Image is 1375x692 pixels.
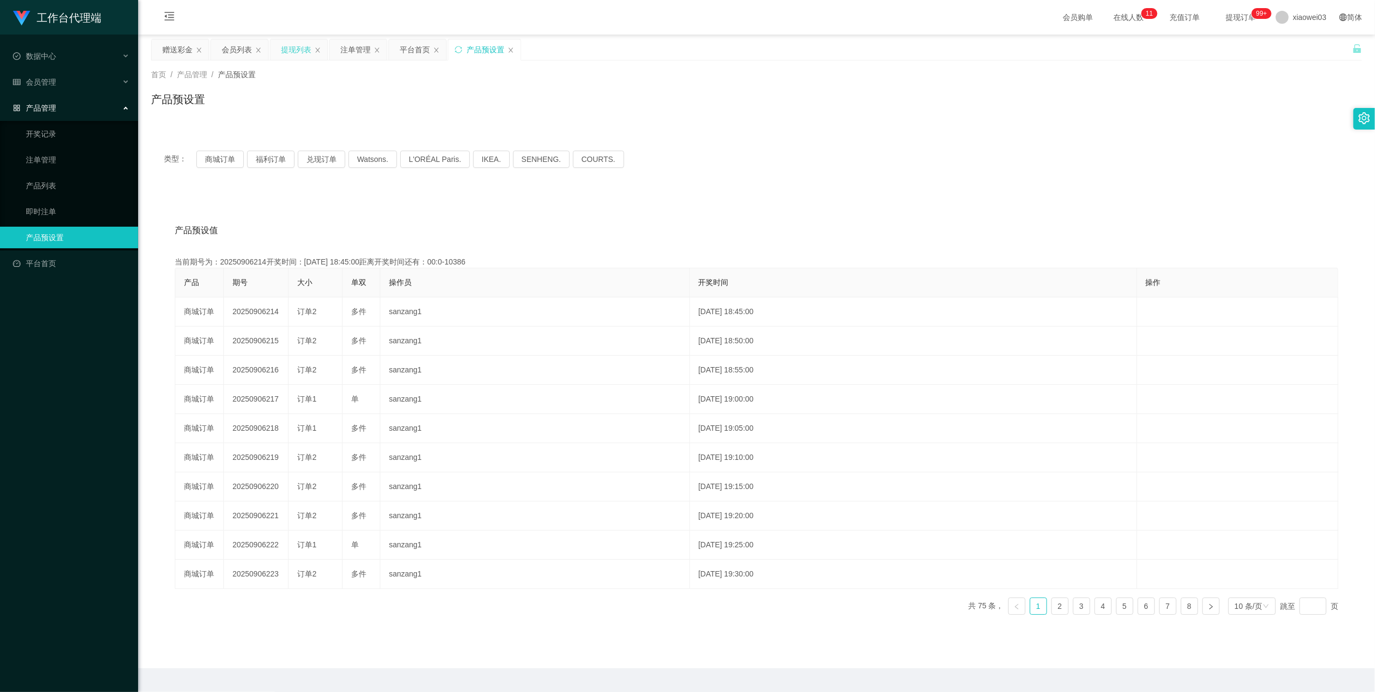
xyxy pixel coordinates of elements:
[297,424,317,432] span: 订单1
[175,256,1338,268] div: 当前期号为：20250906214开奖时间：[DATE] 18:45:00距离开奖时间还有：00:0-10386
[26,201,129,222] a: 即时注单
[1146,278,1161,287] span: 操作
[224,443,289,472] td: 20250906219
[175,356,224,385] td: 商城订单
[13,253,129,274] a: 图标: dashboard平台首页
[164,151,196,168] span: 类型：
[467,39,504,60] div: 产品预设置
[224,385,289,414] td: 20250906217
[13,52,20,60] i: 图标: check-circle-o
[297,336,317,345] span: 订单2
[222,39,252,60] div: 会员列表
[1117,598,1133,614] a: 5
[1221,13,1262,21] span: 提现订单
[351,307,366,316] span: 多件
[374,47,380,53] i: 图标: close
[37,1,101,35] h1: 工作台代理端
[170,70,173,79] span: /
[513,151,570,168] button: SENHENG.
[224,414,289,443] td: 20250906218
[13,104,56,112] span: 产品管理
[690,560,1137,589] td: [DATE] 19:30:00
[224,297,289,327] td: 20250906214
[690,385,1137,414] td: [DATE] 19:00:00
[224,356,289,385] td: 20250906216
[184,278,199,287] span: 产品
[177,70,207,79] span: 产品管理
[196,47,202,53] i: 图标: close
[224,560,289,589] td: 20250906223
[1181,598,1198,614] a: 8
[1159,598,1176,615] li: 7
[351,482,366,491] span: 多件
[175,385,224,414] td: 商城订单
[1150,8,1153,19] p: 1
[13,78,56,86] span: 会员管理
[351,453,366,462] span: 多件
[297,278,312,287] span: 大小
[1160,598,1176,614] a: 7
[314,47,321,53] i: 图标: close
[348,151,397,168] button: Watsons.
[380,560,690,589] td: sanzang1
[175,327,224,356] td: 商城订单
[26,149,129,171] a: 注单管理
[389,278,412,287] span: 操作员
[573,151,624,168] button: COURTS.
[151,91,205,107] h1: 产品预设置
[175,472,224,501] td: 商城订单
[196,151,244,168] button: 商城订单
[175,297,224,327] td: 商城订单
[297,365,317,374] span: 订单2
[297,540,317,549] span: 订单1
[151,70,166,79] span: 首页
[400,151,470,168] button: L'ORÉAL Paris.
[175,414,224,443] td: 商城订单
[224,327,289,356] td: 20250906215
[13,78,20,86] i: 图标: table
[690,297,1137,327] td: [DATE] 18:45:00
[1263,603,1269,610] i: 图标: down
[26,123,129,145] a: 开奖记录
[211,70,214,79] span: /
[1008,598,1025,615] li: 上一页
[297,453,317,462] span: 订单2
[13,104,20,112] i: 图标: appstore-o
[162,39,193,60] div: 赠送彩金
[224,472,289,501] td: 20250906220
[455,46,462,53] i: 图标: sync
[297,482,317,491] span: 订单2
[1109,13,1150,21] span: 在线人数
[351,365,366,374] span: 多件
[1014,603,1020,610] i: 图标: left
[13,11,30,26] img: logo.9652507e.png
[473,151,510,168] button: IKEA.
[1146,8,1150,19] p: 1
[1141,8,1157,19] sup: 11
[281,39,311,60] div: 提现列表
[151,1,188,35] i: 图标: menu-fold
[968,598,1003,615] li: 共 75 条，
[380,472,690,501] td: sanzang1
[1280,598,1338,615] div: 跳至 页
[351,336,366,345] span: 多件
[351,395,359,403] span: 单
[351,540,359,549] span: 单
[351,511,366,520] span: 多件
[1358,112,1370,124] i: 图标: setting
[175,560,224,589] td: 商城订单
[690,443,1137,472] td: [DATE] 19:10:00
[175,501,224,531] td: 商城订单
[13,13,101,22] a: 工作台代理端
[297,511,317,520] span: 订单2
[1073,598,1090,614] a: 3
[351,424,366,432] span: 多件
[380,531,690,560] td: sanzang1
[380,414,690,443] td: sanzang1
[690,531,1137,560] td: [DATE] 19:25:00
[1339,13,1347,21] i: 图标: global
[297,395,317,403] span: 订单1
[224,501,289,531] td: 20250906221
[690,356,1137,385] td: [DATE] 18:55:00
[218,70,256,79] span: 产品预设置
